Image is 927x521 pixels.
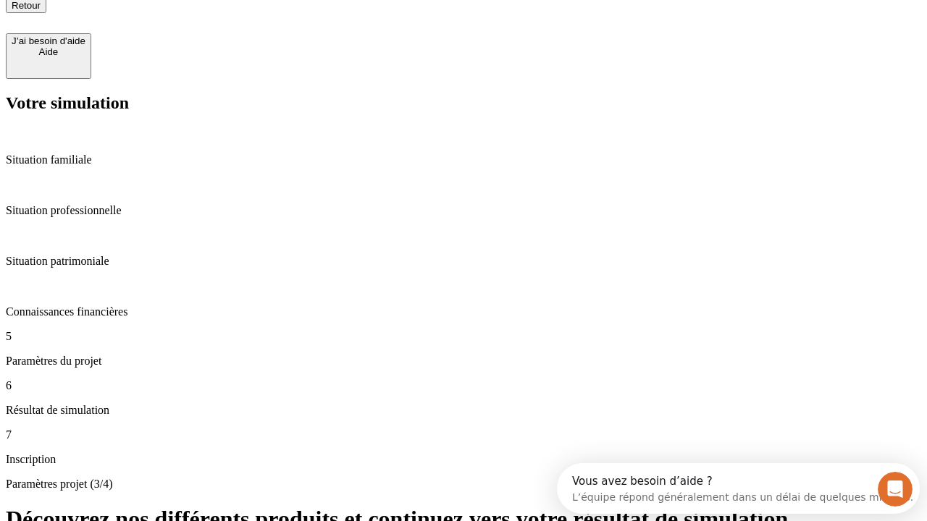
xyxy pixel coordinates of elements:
[6,404,921,417] p: Résultat de simulation
[6,93,921,113] h2: Votre simulation
[878,472,913,507] iframe: Intercom live chat
[6,305,921,318] p: Connaissances financières
[6,153,921,166] p: Situation familiale
[6,453,921,466] p: Inscription
[557,463,920,514] iframe: Intercom live chat discovery launcher
[6,204,921,217] p: Situation professionnelle
[6,355,921,368] p: Paramètres du projet
[6,33,91,79] button: J’ai besoin d'aideAide
[12,46,85,57] div: Aide
[15,12,356,24] div: Vous avez besoin d’aide ?
[6,6,399,46] div: Ouvrir le Messenger Intercom
[6,379,921,392] p: 6
[6,330,921,343] p: 5
[15,24,356,39] div: L’équipe répond généralement dans un délai de quelques minutes.
[6,255,921,268] p: Situation patrimoniale
[6,478,921,491] p: Paramètres projet (3/4)
[12,35,85,46] div: J’ai besoin d'aide
[6,428,921,441] p: 7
